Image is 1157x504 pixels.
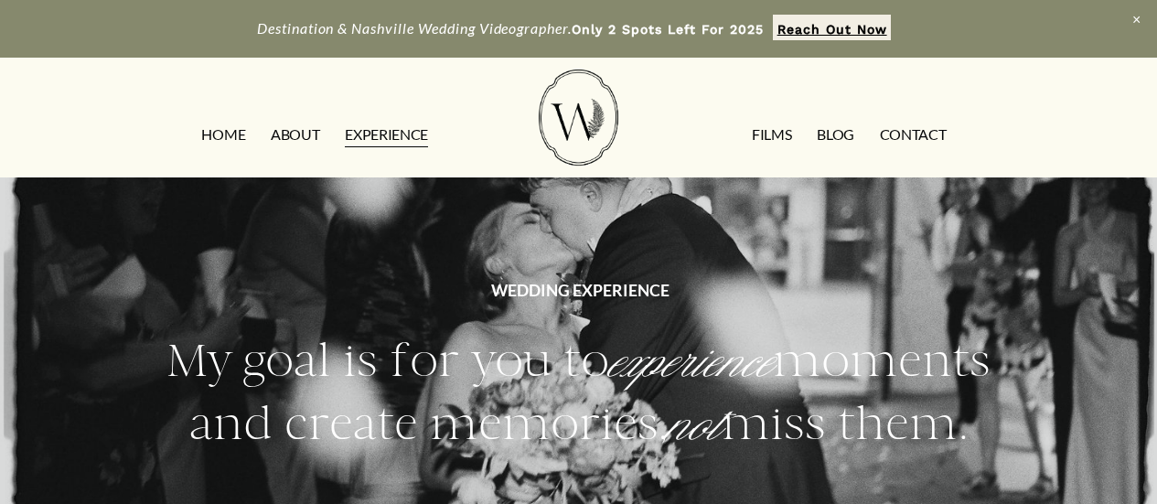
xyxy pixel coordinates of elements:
[491,281,670,300] strong: WEDDING EXPERIENCE
[880,120,947,149] a: CONTACT
[668,397,722,455] em: not
[777,22,887,37] strong: Reach Out Now
[539,70,617,166] img: Wild Fern Weddings
[345,120,428,149] a: EXPERIENCE
[752,120,791,149] a: FILMS
[773,15,891,40] a: Reach Out Now
[609,334,773,391] em: experience
[163,330,993,457] h2: My goal is for you to moments and create memories, miss them.
[817,120,854,149] a: Blog
[201,120,245,149] a: HOME
[271,120,319,149] a: ABOUT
